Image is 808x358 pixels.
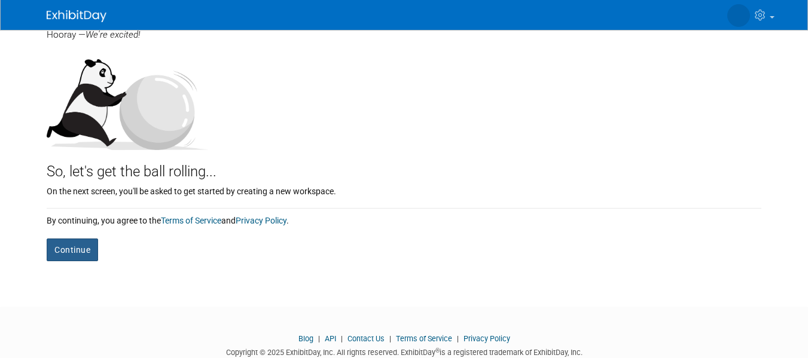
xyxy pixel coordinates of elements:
a: Terms of Service [396,334,452,343]
div: So, let's get the ball rolling... [47,150,761,182]
span: | [315,334,323,343]
img: ExhibitDay [47,10,106,22]
sup: ® [435,347,440,354]
img: Let's get the ball rolling [47,47,208,150]
a: Privacy Policy [236,216,286,225]
span: | [386,334,394,343]
a: API [325,334,336,343]
a: Terms of Service [161,216,221,225]
span: | [338,334,346,343]
button: Continue [47,238,98,261]
div: On the next screen, you'll be asked to get started by creating a new workspace. [47,182,761,197]
img: Adam Harris [727,4,750,27]
a: Blog [298,334,313,343]
span: | [454,334,462,343]
div: By continuing, you agree to the and . [47,209,761,227]
a: Privacy Policy [464,334,510,343]
a: Contact Us [347,334,385,343]
span: We're excited! [86,29,140,40]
